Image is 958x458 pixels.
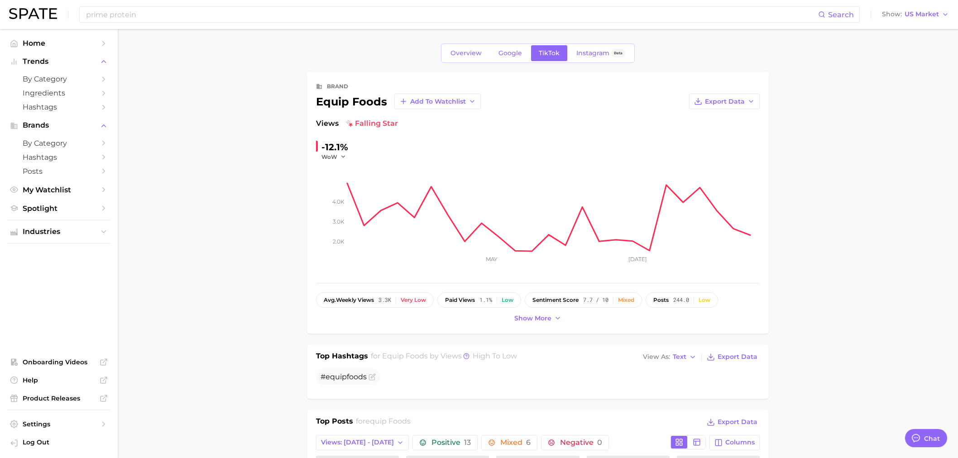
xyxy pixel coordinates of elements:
div: Low [502,297,513,303]
button: paid views1.1%Low [437,292,521,308]
span: Home [23,39,95,48]
span: Columns [725,439,755,446]
span: Views [316,118,339,129]
button: Flag as miscategorized or irrelevant [369,373,376,381]
span: Overview [450,49,482,57]
span: Settings [23,420,95,428]
span: weekly views [324,297,374,303]
tspan: 2.0k [333,238,345,245]
span: 6 [526,438,531,447]
img: SPATE [9,8,57,19]
span: by Category [23,139,95,148]
a: Log out. Currently logged in with e-mail lauren.alexander@emersongroup.com. [7,435,110,451]
span: Onboarding Videos [23,358,95,366]
button: posts244.0Low [646,292,718,308]
a: Spotlight [7,201,110,215]
a: TikTok [531,45,567,61]
a: Posts [7,164,110,178]
span: 3.3k [378,297,391,303]
span: Beta [614,49,623,57]
span: Add to Watchlist [410,98,466,105]
div: Mixed [618,297,634,303]
a: Google [491,45,530,61]
div: brand [327,81,348,92]
button: Add to Watchlist [394,94,481,109]
span: by Category [23,75,95,83]
span: # [321,372,367,381]
h1: Top Hashtags [316,351,368,363]
span: foods [347,372,367,381]
span: Log Out [23,438,103,446]
a: Help [7,373,110,387]
span: Negative [560,439,602,446]
span: Ingredients [23,89,95,97]
img: falling star [346,120,353,127]
button: sentiment score7.7 / 10Mixed [525,292,642,308]
span: Views: [DATE] - [DATE] [321,439,394,446]
span: equip foods [365,417,411,425]
span: Google [498,49,522,57]
a: InstagramBeta [569,45,633,61]
button: View AsText [641,351,699,363]
span: Search [828,10,854,19]
span: Positive [431,439,471,446]
div: Low [699,297,710,303]
span: Product Releases [23,394,95,402]
button: Brands [7,119,110,132]
h1: Top Posts [316,416,353,429]
button: Trends [7,55,110,68]
span: 1.1% [479,297,492,303]
h2: for by Views [371,351,517,363]
span: TikTok [539,49,560,57]
button: Export Data [689,94,760,109]
span: Export Data [705,98,745,105]
span: high to low [473,352,517,360]
span: US Market [905,12,939,17]
div: equip foods [316,94,481,109]
span: falling star [346,118,398,129]
a: by Category [7,136,110,150]
div: -12.1% [321,140,348,154]
tspan: [DATE] [628,256,647,262]
span: Industries [23,228,95,236]
span: Export Data [718,418,757,426]
span: Text [673,354,686,359]
span: Brands [23,121,95,129]
span: paid views [445,297,475,303]
span: Trends [23,57,95,66]
span: equip [326,372,347,381]
button: Columns [709,435,760,450]
span: 7.7 / 10 [583,297,608,303]
a: Hashtags [7,150,110,164]
a: Settings [7,417,110,431]
a: Overview [443,45,489,61]
span: Mixed [500,439,531,446]
a: My Watchlist [7,183,110,197]
div: Very low [401,297,426,303]
span: 0 [597,438,602,447]
button: Industries [7,225,110,239]
span: 13 [464,438,471,447]
span: View As [643,354,670,359]
a: Ingredients [7,86,110,100]
span: Hashtags [23,153,95,162]
a: by Category [7,72,110,86]
button: WoW [321,153,346,161]
span: My Watchlist [23,186,95,194]
span: Instagram [576,49,609,57]
a: Product Releases [7,391,110,405]
a: Onboarding Videos [7,355,110,369]
span: Show more [514,315,551,322]
button: Show more [512,312,564,324]
span: Help [23,376,95,384]
button: ShowUS Market [880,9,951,20]
tspan: 3.0k [333,218,345,225]
a: Home [7,36,110,50]
span: Hashtags [23,103,95,111]
span: WoW [321,153,337,161]
h2: for [356,416,411,429]
tspan: May [486,256,498,262]
a: Hashtags [7,100,110,114]
input: Search here for a brand, industry, or ingredient [85,7,818,22]
button: Views: [DATE] - [DATE] [316,435,409,450]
